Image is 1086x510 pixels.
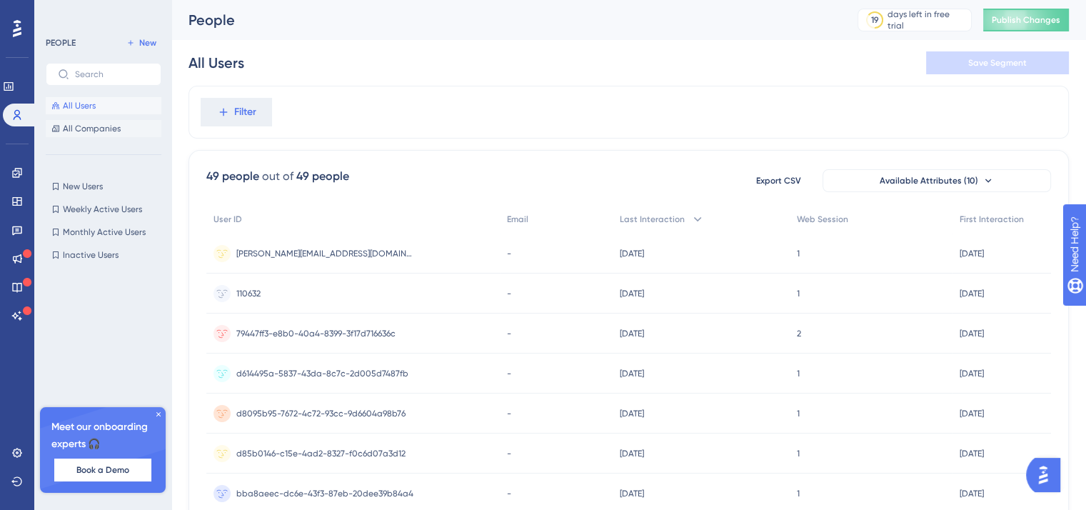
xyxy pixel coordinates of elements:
[507,288,511,299] span: -
[63,181,103,192] span: New Users
[507,214,528,225] span: Email
[797,214,848,225] span: Web Session
[888,9,967,31] div: days left in free trial
[201,98,272,126] button: Filter
[620,489,644,499] time: [DATE]
[121,34,161,51] button: New
[756,175,801,186] span: Export CSV
[139,37,156,49] span: New
[797,248,800,259] span: 1
[797,408,800,419] span: 1
[620,289,644,299] time: [DATE]
[46,246,161,264] button: Inactive Users
[63,204,142,215] span: Weekly Active Users
[620,329,644,339] time: [DATE]
[54,459,151,481] button: Book a Demo
[63,249,119,261] span: Inactive Users
[46,178,161,195] button: New Users
[880,175,978,186] span: Available Attributes (10)
[620,249,644,259] time: [DATE]
[797,288,800,299] span: 1
[46,201,161,218] button: Weekly Active Users
[507,488,511,499] span: -
[206,168,259,185] div: 49 people
[1026,454,1069,496] iframe: UserGuiding AI Assistant Launcher
[46,37,76,49] div: PEOPLE
[926,51,1069,74] button: Save Segment
[823,169,1051,192] button: Available Attributes (10)
[63,123,121,134] span: All Companies
[743,169,814,192] button: Export CSV
[188,53,244,73] div: All Users
[236,448,406,459] span: d85b0146-c15e-4ad2-8327-f0c6d07a3d12
[797,328,801,339] span: 2
[236,488,413,499] span: bba8aeec-dc6e-43f3-87eb-20dee39b84a4
[234,104,256,121] span: Filter
[960,369,984,379] time: [DATE]
[188,10,822,30] div: People
[236,368,408,379] span: d614495a-5837-43da-8c7c-2d005d7487fb
[797,368,800,379] span: 1
[960,214,1024,225] span: First Interaction
[960,329,984,339] time: [DATE]
[960,489,984,499] time: [DATE]
[507,408,511,419] span: -
[76,464,129,476] span: Book a Demo
[46,97,161,114] button: All Users
[960,289,984,299] time: [DATE]
[236,328,396,339] span: 79447ff3-e8b0-40a4-8399-3f17d716636c
[63,226,146,238] span: Monthly Active Users
[46,224,161,241] button: Monthly Active Users
[236,288,261,299] span: 110632
[34,4,89,21] span: Need Help?
[236,408,406,419] span: d8095b95-7672-4c72-93cc-9d6604a98b76
[507,368,511,379] span: -
[507,328,511,339] span: -
[960,449,984,459] time: [DATE]
[968,57,1027,69] span: Save Segment
[620,449,644,459] time: [DATE]
[620,409,644,419] time: [DATE]
[620,369,644,379] time: [DATE]
[507,248,511,259] span: -
[236,248,415,259] span: [PERSON_NAME][EMAIL_ADDRESS][DOMAIN_NAME]
[75,69,149,79] input: Search
[992,14,1060,26] span: Publish Changes
[296,168,349,185] div: 49 people
[213,214,242,225] span: User ID
[63,100,96,111] span: All Users
[262,168,293,185] div: out of
[620,214,685,225] span: Last Interaction
[960,409,984,419] time: [DATE]
[46,120,161,137] button: All Companies
[507,448,511,459] span: -
[797,448,800,459] span: 1
[797,488,800,499] span: 1
[960,249,984,259] time: [DATE]
[871,14,879,26] div: 19
[51,419,154,453] span: Meet our onboarding experts 🎧
[983,9,1069,31] button: Publish Changes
